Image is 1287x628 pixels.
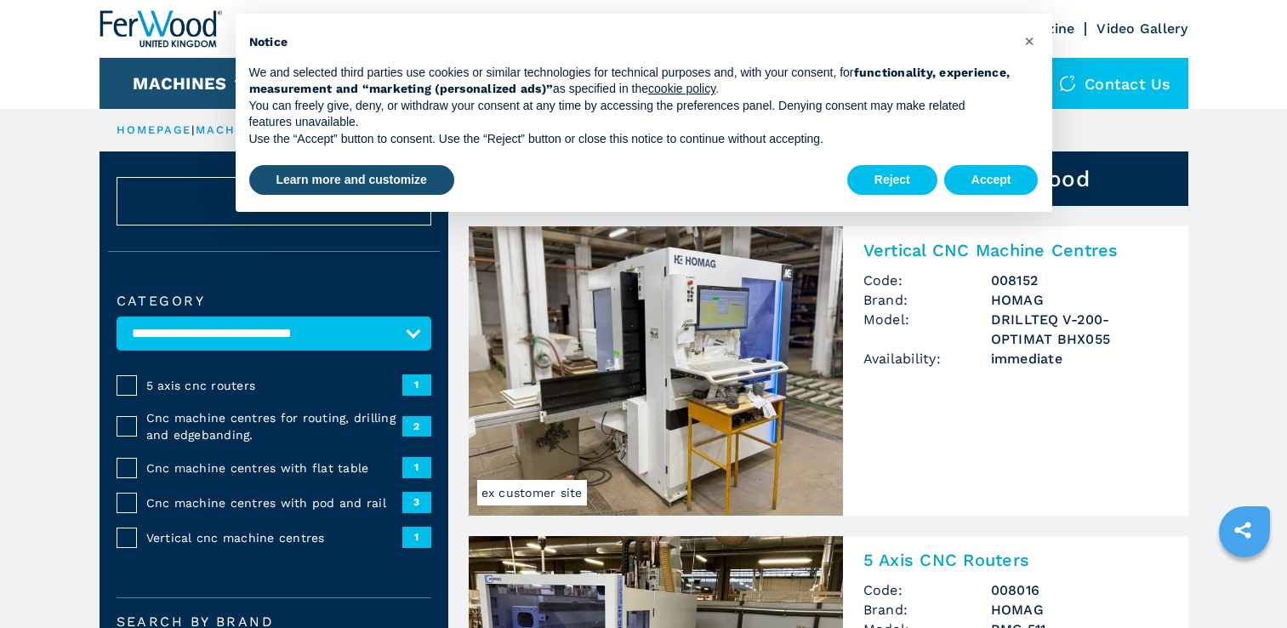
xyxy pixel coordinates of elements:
[402,374,431,395] span: 1
[117,294,431,308] label: Category
[402,527,431,547] span: 1
[402,416,431,437] span: 2
[146,409,402,443] span: Cnc machine centres for routing, drilling and edgebanding.
[648,82,715,95] a: cookie policy
[477,480,587,505] span: ex customer site
[249,34,1011,51] h2: Notice
[863,290,991,310] span: Brand:
[1024,31,1034,51] span: ×
[249,165,454,196] button: Learn more and customize
[146,460,402,477] span: Cnc machine centres with flat table
[863,271,991,290] span: Code:
[249,66,1011,96] strong: functionality, experience, measurement and “marketing (personalized ads)”
[1096,20,1187,37] a: Video Gallery
[133,73,226,94] button: Machines
[1042,58,1188,109] div: Contact us
[863,349,991,368] span: Availability:
[1059,75,1076,92] img: Contact us
[1017,27,1044,54] button: Close this notice
[863,310,991,349] span: Model:
[991,349,1168,368] span: immediate
[117,177,431,226] button: ResetCancel
[863,600,991,619] span: Brand:
[191,123,195,136] span: |
[1215,551,1274,615] iframe: Chat
[249,98,1011,131] p: You can freely give, deny, or withdraw your consent at any time by accessing the preferences pane...
[146,377,402,394] span: 5 axis cnc routers
[991,290,1168,310] h3: HOMAG
[469,226,1188,516] a: Vertical CNC Machine Centres HOMAG DRILLTEQ V-200-OPTIMAT BHX055ex customer siteVertical CNC Mach...
[402,492,431,512] span: 3
[146,529,402,546] span: Vertical cnc machine centres
[146,494,402,511] span: Cnc machine centres with pod and rail
[117,123,192,136] a: HOMEPAGE
[196,123,269,136] a: machines
[863,240,1168,260] h2: Vertical CNC Machine Centres
[991,310,1168,349] h3: DRILLTEQ V-200-OPTIMAT BHX055
[863,580,991,600] span: Code:
[991,580,1168,600] h3: 008016
[402,457,431,477] span: 1
[863,550,1168,570] h2: 5 Axis CNC Routers
[944,165,1039,196] button: Accept
[1222,509,1264,551] a: sharethis
[249,65,1011,98] p: We and selected third parties use cookies or similar technologies for technical purposes and, wit...
[991,271,1168,290] h3: 008152
[249,131,1011,148] p: Use the “Accept” button to consent. Use the “Reject” button or close this notice to continue with...
[991,600,1168,619] h3: HOMAG
[469,226,843,516] img: Vertical CNC Machine Centres HOMAG DRILLTEQ V-200-OPTIMAT BHX055
[100,10,222,48] img: Ferwood
[847,165,937,196] button: Reject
